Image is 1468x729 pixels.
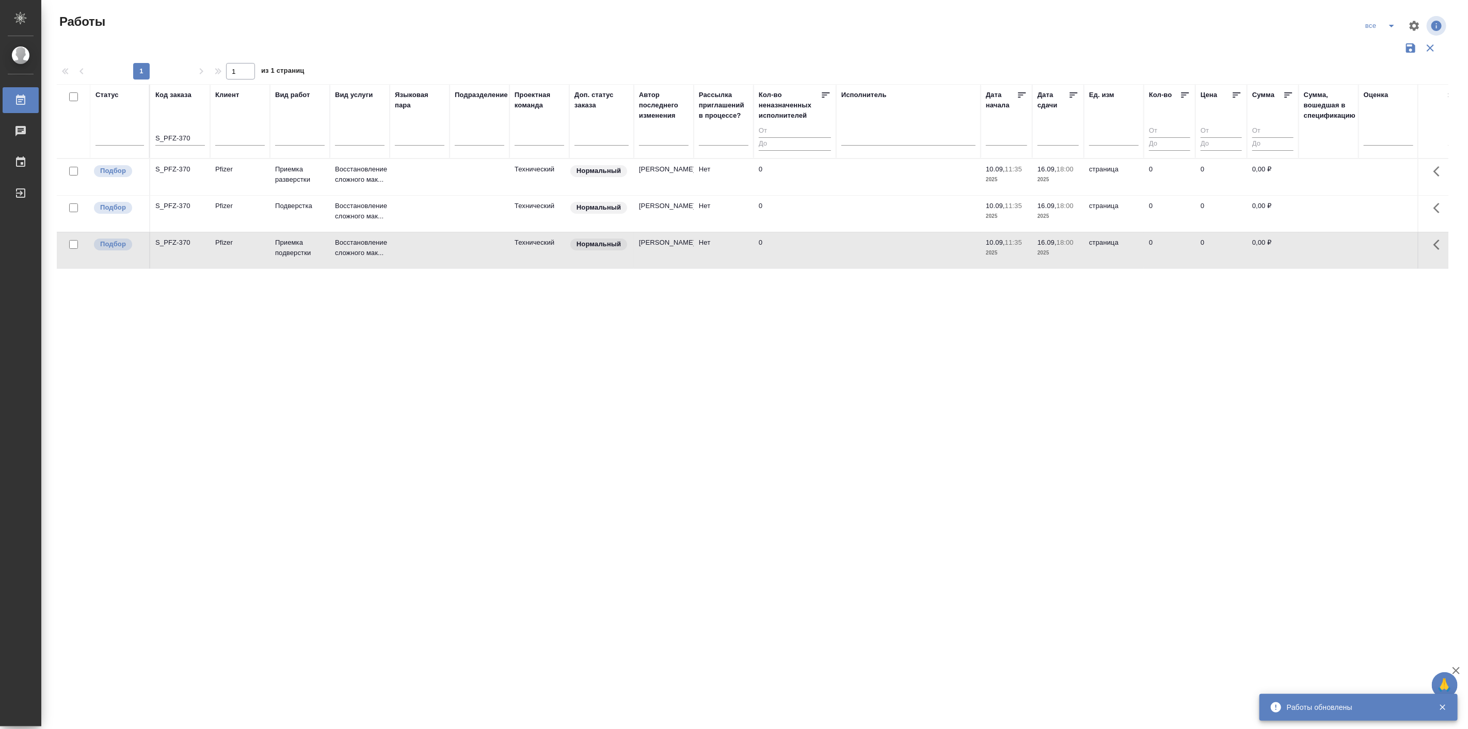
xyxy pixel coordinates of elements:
[1201,125,1242,138] input: От
[634,196,694,232] td: [PERSON_NAME]
[215,201,265,211] p: Pfizer
[1427,196,1452,220] button: Здесь прячутся важные кнопки
[1144,159,1195,195] td: 0
[1149,90,1172,100] div: Кол-во
[1144,196,1195,232] td: 0
[1038,239,1057,246] p: 16.09,
[986,211,1027,221] p: 2025
[1084,232,1144,268] td: страница
[1057,202,1074,210] p: 18:00
[275,90,310,100] div: Вид работ
[1005,202,1022,210] p: 11:35
[694,232,754,268] td: Нет
[754,232,836,268] td: 0
[1195,196,1247,232] td: 0
[634,159,694,195] td: [PERSON_NAME]
[93,201,144,215] div: Можно подбирать исполнителей
[575,90,629,110] div: Доп. статус заказа
[335,201,385,221] p: Восстановление сложного мак...
[1361,18,1402,34] div: split button
[1247,159,1299,195] td: 0,00 ₽
[754,196,836,232] td: 0
[1247,232,1299,268] td: 0,00 ₽
[1252,125,1294,138] input: От
[100,239,126,249] p: Подбор
[155,201,205,211] div: S_PFZ-370
[1057,165,1074,173] p: 18:00
[1432,672,1458,698] button: 🙏
[1427,232,1452,257] button: Здесь прячутся важные кнопки
[759,90,821,121] div: Кол-во неназначенных исполнителей
[841,90,887,100] div: Исполнитель
[1084,196,1144,232] td: страница
[639,90,689,121] div: Автор последнего изменения
[1149,137,1190,150] input: До
[986,165,1005,173] p: 10.09,
[1252,90,1274,100] div: Сумма
[1038,211,1079,221] p: 2025
[1436,674,1454,696] span: 🙏
[986,175,1027,185] p: 2025
[694,196,754,232] td: Нет
[509,159,569,195] td: Технический
[100,166,126,176] p: Подбор
[275,164,325,185] p: Приемка разверстки
[215,90,239,100] div: Клиент
[335,237,385,258] p: Восстановление сложного мак...
[395,90,444,110] div: Языковая пара
[1057,239,1074,246] p: 18:00
[1427,16,1448,36] span: Посмотреть информацию
[335,90,373,100] div: Вид услуги
[1287,702,1423,712] div: Работы обновлены
[155,164,205,175] div: S_PFZ-370
[1144,232,1195,268] td: 0
[261,65,305,80] span: из 1 страниц
[93,164,144,178] div: Можно подбирать исполнителей
[1195,159,1247,195] td: 0
[455,90,508,100] div: Подразделение
[1421,38,1440,58] button: Сбросить фильтры
[95,90,119,100] div: Статус
[509,232,569,268] td: Технический
[100,202,126,213] p: Подбор
[1364,90,1389,100] div: Оценка
[155,90,192,100] div: Код заказа
[1432,703,1453,712] button: Закрыть
[577,202,621,213] p: Нормальный
[699,90,748,121] div: Рассылка приглашений в процессе?
[275,237,325,258] p: Приемка подверстки
[509,196,569,232] td: Технический
[1005,239,1022,246] p: 11:35
[1084,159,1144,195] td: страница
[57,13,105,30] span: Работы
[1201,137,1242,150] input: До
[986,90,1017,110] div: Дата начала
[1005,165,1022,173] p: 11:35
[759,125,831,138] input: От
[577,166,621,176] p: Нормальный
[1201,90,1218,100] div: Цена
[215,237,265,248] p: Pfizer
[1401,38,1421,58] button: Сохранить фильтры
[1038,175,1079,185] p: 2025
[215,164,265,175] p: Pfizer
[577,239,621,249] p: Нормальный
[694,159,754,195] td: Нет
[986,248,1027,258] p: 2025
[1427,159,1452,184] button: Здесь прячутся важные кнопки
[335,164,385,185] p: Восстановление сложного мак...
[1038,202,1057,210] p: 16.09,
[1089,90,1114,100] div: Ед. изм
[634,232,694,268] td: [PERSON_NAME]
[754,159,836,195] td: 0
[1252,137,1294,150] input: До
[1402,13,1427,38] span: Настроить таблицу
[986,202,1005,210] p: 10.09,
[1038,165,1057,173] p: 16.09,
[155,237,205,248] div: S_PFZ-370
[1247,196,1299,232] td: 0,00 ₽
[275,201,325,211] p: Подверстка
[515,90,564,110] div: Проектная команда
[1195,232,1247,268] td: 0
[1038,90,1068,110] div: Дата сдачи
